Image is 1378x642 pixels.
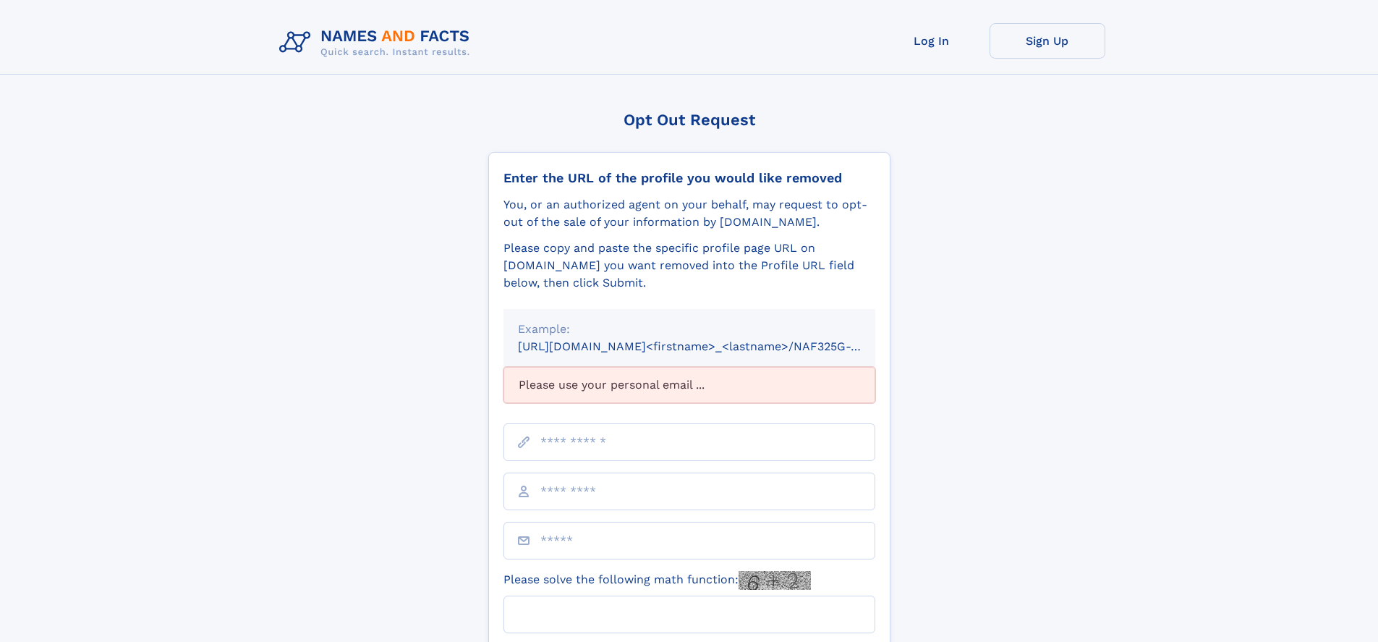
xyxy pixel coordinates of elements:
a: Log In [874,23,990,59]
div: Please use your personal email ... [503,367,875,403]
div: Opt Out Request [488,111,890,129]
label: Please solve the following math function: [503,571,811,590]
a: Sign Up [990,23,1105,59]
div: Example: [518,321,861,338]
div: Enter the URL of the profile you would like removed [503,170,875,186]
div: Please copy and paste the specific profile page URL on [DOMAIN_NAME] you want removed into the Pr... [503,240,875,292]
div: You, or an authorized agent on your behalf, may request to opt-out of the sale of your informatio... [503,196,875,231]
small: [URL][DOMAIN_NAME]<firstname>_<lastname>/NAF325G-xxxxxxxx [518,339,903,353]
img: Logo Names and Facts [273,23,482,62]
